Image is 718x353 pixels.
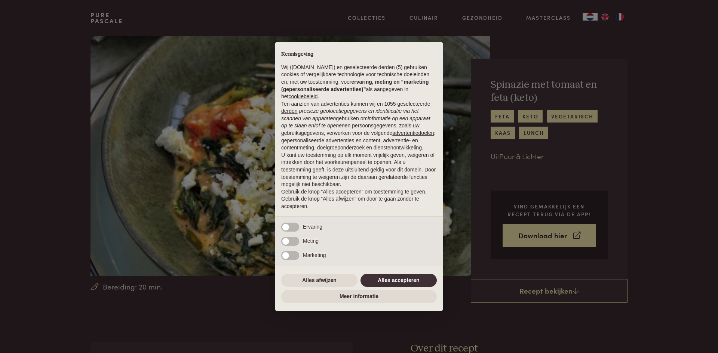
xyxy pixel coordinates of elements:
[281,188,437,210] p: Gebruik de knop “Alles accepteren” om toestemming te geven. Gebruik de knop “Alles afwijzen” om d...
[281,64,437,100] p: Wij ([DOMAIN_NAME]) en geselecteerde derden (5) gebruiken cookies of vergelijkbare technologie vo...
[281,51,437,58] h2: Kennisgeving
[303,238,319,244] span: Meting
[281,79,429,92] strong: ervaring, meting en “marketing (gepersonaliseerde advertenties)”
[360,274,437,287] button: Alles accepteren
[392,130,434,137] button: advertentiedoelen
[288,93,317,99] a: cookiebeleid
[281,108,418,121] em: precieze geolocatiegegevens en identificatie via het scannen van apparaten
[281,108,298,115] button: derden
[281,290,437,303] button: Meer informatie
[281,115,430,129] em: informatie op een apparaat op te slaan en/of te openen
[303,252,326,258] span: Marketing
[281,100,437,152] p: Ten aanzien van advertenties kunnen wij en 1055 geselecteerde gebruiken om en persoonsgegevens, z...
[303,224,322,230] span: Ervaring
[281,152,437,188] p: U kunt uw toestemming op elk moment vrijelijk geven, weigeren of intrekken door het voorkeurenpan...
[281,274,358,287] button: Alles afwijzen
